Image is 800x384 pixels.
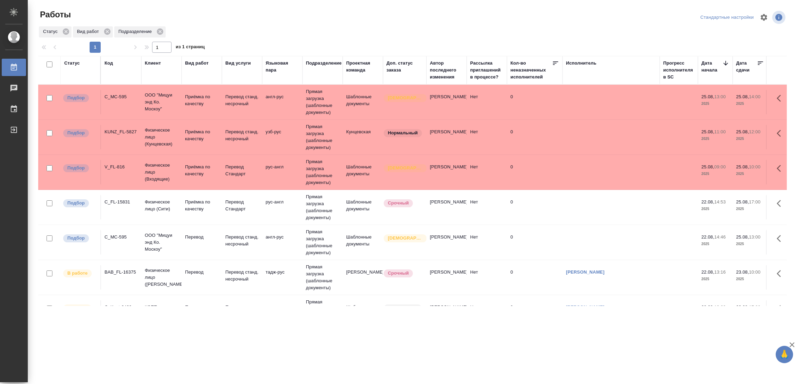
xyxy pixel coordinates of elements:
p: Перевод Стандарт [225,199,259,212]
div: Можно подбирать исполнителей [62,128,97,138]
p: Статус [43,28,60,35]
p: 14:00 [749,94,760,99]
p: Приёмка по качеству [185,128,218,142]
p: Подбор [67,200,85,207]
span: 🙏 [778,347,790,362]
div: Рассылка приглашений в процессе? [470,60,503,81]
div: C_FL-15831 [105,199,138,206]
td: 0 [507,125,562,149]
div: Можно подбирать исполнителей [62,164,97,173]
td: [PERSON_NAME] [343,265,383,290]
p: Перевод станд. несрочный [225,234,259,248]
p: Физическое лицо (Сити) [145,199,178,212]
p: 13:16 [714,269,726,275]
p: 2025 [736,100,764,107]
button: Здесь прячутся важные кнопки [773,265,789,282]
div: C_Kept-2439 [105,304,138,311]
span: из 1 страниц [176,43,205,53]
p: 09:00 [714,164,726,169]
p: Подбор [67,165,85,172]
div: Вид работ [73,26,113,37]
div: Кол-во неназначенных исполнителей [510,60,552,81]
div: C_MC-595 [105,93,138,100]
p: 13:00 [749,234,760,240]
td: Прямая загрузка (шаблонные документы) [302,190,343,225]
p: 2025 [701,206,729,212]
div: Можно подбирать исполнителей [62,199,97,208]
td: 0 [507,300,562,325]
td: Нет [467,300,507,325]
p: Срочный [388,200,409,207]
p: 25.08, [701,129,714,134]
p: 25.08, [736,164,749,169]
p: Перевод станд. несрочный [225,269,259,283]
div: KUNZ_FL-5827 [105,128,138,135]
p: Перевод станд. несрочный [225,128,259,142]
div: Статус [39,26,72,37]
p: Подбор [67,130,85,136]
p: 2025 [701,135,729,142]
p: Физическое лицо (Кунцевская) [145,127,178,148]
p: Физическое лицо (Входящие) [145,162,178,183]
td: Прямая загрузка (шаблонные документы) [302,155,343,190]
p: КЭПТ [145,304,178,311]
p: Вид работ [77,28,101,35]
div: Клиент [145,60,161,67]
div: Можно подбирать исполнителей [62,234,97,243]
p: В работе [67,305,87,312]
button: Здесь прячутся важные кнопки [773,230,789,247]
td: Нет [467,230,507,254]
p: ООО "Мицуи энд Ко. Москоу" [145,92,178,112]
p: Перевод станд. несрочный [225,93,259,107]
p: 11:00 [714,129,726,134]
p: Нормальный [388,305,418,312]
td: 0 [507,265,562,290]
p: 22.08, [701,199,714,204]
div: Доп. статус заказа [386,60,423,74]
div: Статус [64,60,80,67]
td: Прямая загрузка (шаблонные документы) [302,260,343,295]
td: [PERSON_NAME] [426,125,467,149]
p: В работе [67,270,87,277]
button: Здесь прячутся важные кнопки [773,125,789,142]
td: рус-англ [262,195,302,219]
p: 2025 [701,100,729,107]
p: Перевод [185,304,218,311]
div: Языковая пара [266,60,299,74]
td: [PERSON_NAME] [426,265,467,290]
td: 0 [507,195,562,219]
span: Работы [38,9,71,20]
td: рус-англ [262,160,302,184]
td: [PERSON_NAME] [426,195,467,219]
a: [PERSON_NAME] [566,269,605,275]
p: 22.08, [736,304,749,310]
p: 2025 [736,241,764,248]
p: 2025 [736,276,764,283]
div: Прогресс исполнителя в SC [663,60,694,81]
div: Исполнитель [566,60,597,67]
div: BAB_FL-16375 [105,269,138,276]
td: англ-рус [262,300,302,325]
p: Срочный [388,270,409,277]
div: Подразделение [306,60,342,67]
td: Шаблонные документы [343,90,383,114]
p: [DEMOGRAPHIC_DATA] [388,235,423,242]
p: Приёмка по качеству [185,164,218,177]
button: 🙏 [776,346,793,363]
p: 14:46 [714,234,726,240]
td: Прямая загрузка (шаблонные документы) [302,85,343,119]
a: [PERSON_NAME] [566,304,605,310]
td: Нет [467,90,507,114]
p: Подразделение [118,28,154,35]
td: узб-рус [262,125,302,149]
p: Перевод [185,234,218,241]
td: [PERSON_NAME] [426,160,467,184]
div: Автор последнего изменения [430,60,463,81]
td: Нет [467,265,507,290]
div: split button [699,12,756,23]
p: Физическое лицо ([PERSON_NAME]) [145,267,178,288]
div: Исполнитель выполняет работу [62,304,97,313]
div: Подразделение [114,26,166,37]
p: 14:53 [714,199,726,204]
p: 12:00 [749,129,760,134]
